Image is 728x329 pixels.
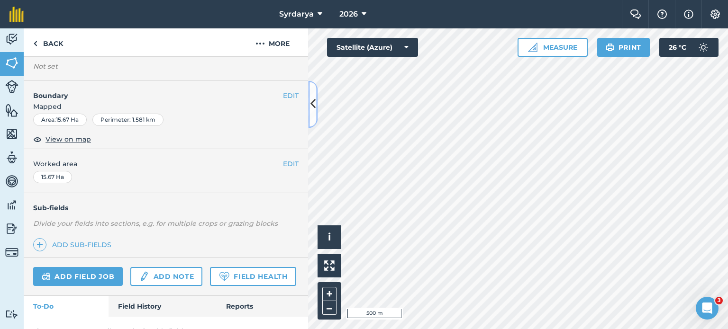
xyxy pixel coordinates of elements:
h4: Boundary [24,81,283,101]
a: Back [24,28,73,56]
button: Satellite (Azure) [327,38,418,57]
button: + [322,287,337,301]
button: EDIT [283,90,299,101]
span: 26 ° C [669,38,686,57]
img: svg+xml;base64,PD94bWwgdmVyc2lvbj0iMS4wIiBlbmNvZGluZz0idXRmLTgiPz4KPCEtLSBHZW5lcmF0b3I6IEFkb2JlIE... [5,151,18,165]
span: 2026 [339,9,358,20]
img: fieldmargin Logo [9,7,24,22]
a: Reports [217,296,308,317]
div: 15.67 Ha [33,171,72,183]
img: svg+xml;base64,PHN2ZyB4bWxucz0iaHR0cDovL3d3dy53My5vcmcvMjAwMC9zdmciIHdpZHRoPSIyMCIgaGVpZ2h0PSIyNC... [255,38,265,49]
img: svg+xml;base64,PHN2ZyB4bWxucz0iaHR0cDovL3d3dy53My5vcmcvMjAwMC9zdmciIHdpZHRoPSIxOSIgaGVpZ2h0PSIyNC... [606,42,615,53]
a: Add note [130,267,202,286]
img: A question mark icon [656,9,668,19]
img: svg+xml;base64,PHN2ZyB4bWxucz0iaHR0cDovL3d3dy53My5vcmcvMjAwMC9zdmciIHdpZHRoPSI1NiIgaGVpZ2h0PSI2MC... [5,56,18,70]
a: Field Health [210,267,296,286]
div: Perimeter : 1.581 km [92,114,164,126]
img: svg+xml;base64,PD94bWwgdmVyc2lvbj0iMS4wIiBlbmNvZGluZz0idXRmLTgiPz4KPCEtLSBHZW5lcmF0b3I6IEFkb2JlIE... [139,271,149,282]
img: svg+xml;base64,PD94bWwgdmVyc2lvbj0iMS4wIiBlbmNvZGluZz0idXRmLTgiPz4KPCEtLSBHZW5lcmF0b3I6IEFkb2JlIE... [42,271,51,282]
img: A cog icon [710,9,721,19]
span: 3 [715,297,723,304]
button: More [237,28,308,56]
span: Syrdarya [279,9,314,20]
img: svg+xml;base64,PHN2ZyB4bWxucz0iaHR0cDovL3d3dy53My5vcmcvMjAwMC9zdmciIHdpZHRoPSIxNCIgaGVpZ2h0PSIyNC... [36,239,43,250]
div: Not set [33,62,299,71]
img: svg+xml;base64,PD94bWwgdmVyc2lvbj0iMS4wIiBlbmNvZGluZz0idXRmLTgiPz4KPCEtLSBHZW5lcmF0b3I6IEFkb2JlIE... [5,198,18,212]
button: Print [597,38,650,57]
img: Two speech bubbles overlapping with the left bubble in the forefront [630,9,641,19]
button: EDIT [283,159,299,169]
span: i [328,231,331,243]
h4: Sub-fields [24,203,308,213]
img: svg+xml;base64,PHN2ZyB4bWxucz0iaHR0cDovL3d3dy53My5vcmcvMjAwMC9zdmciIHdpZHRoPSI5IiBoZWlnaHQ9IjI0Ii... [33,38,37,49]
span: Worked area [33,159,299,169]
img: svg+xml;base64,PD94bWwgdmVyc2lvbj0iMS4wIiBlbmNvZGluZz0idXRmLTgiPz4KPCEtLSBHZW5lcmF0b3I6IEFkb2JlIE... [5,174,18,188]
button: – [322,301,337,315]
img: Ruler icon [528,43,537,52]
a: Add sub-fields [33,238,115,251]
img: svg+xml;base64,PD94bWwgdmVyc2lvbj0iMS4wIiBlbmNvZGluZz0idXRmLTgiPz4KPCEtLSBHZW5lcmF0b3I6IEFkb2JlIE... [5,246,18,259]
img: Four arrows, one pointing top left, one top right, one bottom right and the last bottom left [324,260,335,271]
img: svg+xml;base64,PHN2ZyB4bWxucz0iaHR0cDovL3d3dy53My5vcmcvMjAwMC9zdmciIHdpZHRoPSI1NiIgaGVpZ2h0PSI2MC... [5,127,18,141]
img: svg+xml;base64,PD94bWwgdmVyc2lvbj0iMS4wIiBlbmNvZGluZz0idXRmLTgiPz4KPCEtLSBHZW5lcmF0b3I6IEFkb2JlIE... [5,80,18,93]
span: View on map [45,134,91,144]
button: View on map [33,133,91,145]
span: Mapped [24,101,308,112]
img: svg+xml;base64,PHN2ZyB4bWxucz0iaHR0cDovL3d3dy53My5vcmcvMjAwMC9zdmciIHdpZHRoPSIxOCIgaGVpZ2h0PSIyNC... [33,133,42,145]
img: svg+xml;base64,PD94bWwgdmVyc2lvbj0iMS4wIiBlbmNvZGluZz0idXRmLTgiPz4KPCEtLSBHZW5lcmF0b3I6IEFkb2JlIE... [5,32,18,46]
img: svg+xml;base64,PHN2ZyB4bWxucz0iaHR0cDovL3d3dy53My5vcmcvMjAwMC9zdmciIHdpZHRoPSIxNyIgaGVpZ2h0PSIxNy... [684,9,693,20]
a: To-Do [24,296,109,317]
button: i [318,225,341,249]
button: Measure [518,38,588,57]
a: Add field job [33,267,123,286]
a: Field History [109,296,216,317]
em: Divide your fields into sections, e.g. for multiple crops or grazing blocks [33,219,278,228]
iframe: Intercom live chat [696,297,719,320]
img: svg+xml;base64,PD94bWwgdmVyc2lvbj0iMS4wIiBlbmNvZGluZz0idXRmLTgiPz4KPCEtLSBHZW5lcmF0b3I6IEFkb2JlIE... [694,38,713,57]
img: svg+xml;base64,PD94bWwgdmVyc2lvbj0iMS4wIiBlbmNvZGluZz0idXRmLTgiPz4KPCEtLSBHZW5lcmF0b3I6IEFkb2JlIE... [5,310,18,319]
button: 26 °C [659,38,719,57]
img: svg+xml;base64,PD94bWwgdmVyc2lvbj0iMS4wIiBlbmNvZGluZz0idXRmLTgiPz4KPCEtLSBHZW5lcmF0b3I6IEFkb2JlIE... [5,222,18,236]
div: Area : 15.67 Ha [33,114,87,126]
img: svg+xml;base64,PHN2ZyB4bWxucz0iaHR0cDovL3d3dy53My5vcmcvMjAwMC9zdmciIHdpZHRoPSI1NiIgaGVpZ2h0PSI2MC... [5,103,18,117]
